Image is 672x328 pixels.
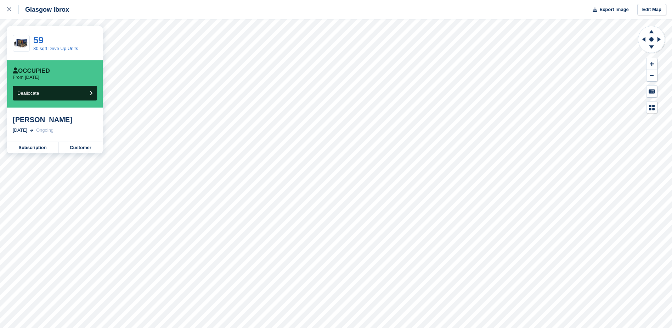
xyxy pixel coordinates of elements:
[33,46,78,51] a: 80 sqft Drive Up Units
[33,35,44,45] a: 59
[13,115,97,124] div: [PERSON_NAME]
[646,58,657,70] button: Zoom In
[19,5,69,14] div: Glasgow Ibrox
[637,4,666,16] a: Edit Map
[646,70,657,82] button: Zoom Out
[17,91,39,96] span: Deallocate
[13,67,50,75] div: Occupied
[13,75,39,80] p: From [DATE]
[588,4,629,16] button: Export Image
[30,129,33,132] img: arrow-right-light-icn-cde0832a797a2874e46488d9cf13f60e5c3a73dbe684e267c42b8395dfbc2abf.svg
[13,37,29,50] img: 80-sqft-container.jpg
[7,142,58,153] a: Subscription
[13,127,27,134] div: [DATE]
[646,102,657,113] button: Map Legend
[646,86,657,97] button: Keyboard Shortcuts
[13,86,97,100] button: Deallocate
[599,6,628,13] span: Export Image
[58,142,103,153] a: Customer
[36,127,53,134] div: Ongoing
